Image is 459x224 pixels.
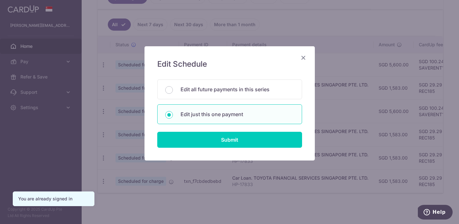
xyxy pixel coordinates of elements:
[18,196,89,202] div: You are already signed in
[157,132,302,148] input: Submit
[181,86,294,93] p: Edit all future payments in this series
[300,54,307,62] button: Close
[157,59,302,69] h5: Edit Schedule
[181,110,294,118] p: Edit just this one payment
[418,205,453,221] iframe: Opens a widget where you can find more information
